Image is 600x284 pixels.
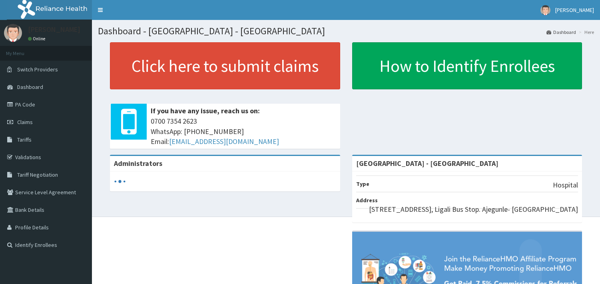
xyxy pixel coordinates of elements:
h1: Dashboard - [GEOGRAPHIC_DATA] - [GEOGRAPHIC_DATA] [98,26,594,36]
a: Click here to submit claims [110,42,340,89]
p: [STREET_ADDRESS], Ligali Bus Stop. Ajegunle- [GEOGRAPHIC_DATA] [369,204,578,215]
b: Administrators [114,159,162,168]
img: User Image [4,24,22,42]
b: Type [356,180,369,187]
span: Dashboard [17,83,43,91]
p: [PERSON_NAME] [28,26,80,33]
span: Tariffs [17,136,32,143]
span: 0700 7354 2623 WhatsApp: [PHONE_NUMBER] Email: [151,116,336,147]
b: Address [356,197,378,204]
span: Tariff Negotiation [17,171,58,178]
li: Here [577,29,594,35]
a: Dashboard [546,29,576,35]
strong: [GEOGRAPHIC_DATA] - [GEOGRAPHIC_DATA] [356,159,498,168]
a: How to Identify Enrollees [352,42,582,89]
b: If you have any issue, reach us on: [151,106,260,115]
a: Online [28,36,47,41]
p: Hospital [553,180,578,190]
span: [PERSON_NAME] [555,6,594,14]
svg: audio-loading [114,176,126,187]
img: User Image [540,5,550,15]
span: Switch Providers [17,66,58,73]
a: [EMAIL_ADDRESS][DOMAIN_NAME] [169,137,279,146]
span: Claims [17,118,33,126]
